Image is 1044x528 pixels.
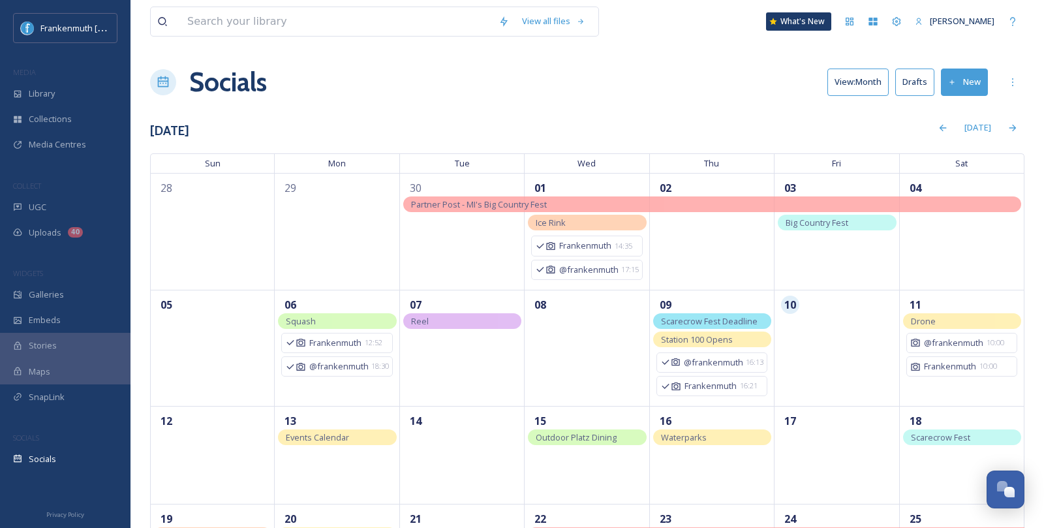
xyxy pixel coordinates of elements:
[157,296,176,314] span: 05
[661,315,758,327] span: Scarecrow Fest Deadline
[525,153,649,173] span: Wed
[775,153,899,173] span: Fri
[309,337,361,349] span: Frankenmuth
[29,453,56,465] span: Socials
[531,412,549,430] span: 15
[740,380,758,392] span: 16:21
[979,361,997,372] span: 10:00
[407,510,425,528] span: 21
[559,240,611,252] span: Frankenmuth
[781,179,799,197] span: 03
[531,510,549,528] span: 22
[621,264,639,275] span: 17:15
[906,412,925,430] span: 18
[746,357,763,368] span: 16:13
[941,69,988,95] button: New
[157,179,176,197] span: 28
[275,153,399,173] span: Mon
[531,179,549,197] span: 01
[181,7,492,36] input: Search your library
[684,356,743,369] span: @frankenmuth
[29,226,61,239] span: Uploads
[13,67,36,77] span: MEDIA
[906,179,925,197] span: 04
[656,510,675,528] span: 23
[29,339,57,352] span: Stories
[365,337,382,349] span: 12:52
[309,360,368,373] span: @frankenmuth
[21,22,34,35] img: Social%20Media%20PFP%202025.jpg
[29,201,46,213] span: UGC
[559,264,618,276] span: @frankenmuth
[29,314,61,326] span: Embeds
[281,296,299,314] span: 06
[911,315,936,327] span: Drone
[400,153,525,173] span: Tue
[650,153,775,173] span: Thu
[407,179,425,197] span: 30
[781,412,799,430] span: 17
[371,361,389,372] span: 18:30
[286,431,349,443] span: Events Calendar
[515,8,592,34] a: View all files
[29,113,72,125] span: Collections
[40,22,139,34] span: Frankenmuth [US_STATE]
[615,241,632,252] span: 14:35
[13,268,43,278] span: WIDGETS
[281,510,299,528] span: 20
[786,217,848,228] span: Big Country Fest
[987,337,1004,349] span: 10:00
[895,69,934,95] button: Drafts
[150,121,189,140] h3: [DATE]
[68,227,83,238] div: 40
[407,412,425,430] span: 14
[13,433,39,443] span: SOCIALS
[29,365,50,378] span: Maps
[407,296,425,314] span: 07
[157,510,176,528] span: 19
[906,296,925,314] span: 11
[29,288,64,301] span: Galleries
[286,315,316,327] span: Squash
[46,510,84,519] span: Privacy Policy
[924,360,976,373] span: Frankenmuth
[781,296,799,314] span: 10
[531,296,549,314] span: 08
[281,179,299,197] span: 29
[908,8,1001,34] a: [PERSON_NAME]
[766,12,831,31] a: What's New
[661,431,707,443] span: Waterparks
[46,506,84,521] a: Privacy Policy
[150,153,275,173] span: Sun
[911,431,970,443] span: Scarecrow Fest
[930,15,994,27] span: [PERSON_NAME]
[906,510,925,528] span: 25
[281,412,299,430] span: 13
[656,412,675,430] span: 16
[661,334,733,345] span: Station 100 Opens
[781,510,799,528] span: 24
[29,391,65,403] span: SnapLink
[656,179,675,197] span: 02
[157,412,176,430] span: 12
[536,217,566,228] span: Ice Rink
[29,138,86,151] span: Media Centres
[924,337,983,349] span: @frankenmuth
[13,181,41,191] span: COLLECT
[411,315,429,327] span: Reel
[189,63,267,102] a: Socials
[29,87,55,100] span: Library
[656,296,675,314] span: 09
[684,380,737,392] span: Frankenmuth
[987,471,1024,508] button: Open Chat
[411,198,547,210] span: Partner Post - MI's Big Country Fest
[536,431,617,443] span: Outdoor Platz Dining
[958,115,998,140] div: [DATE]
[827,69,889,95] button: View:Month
[895,69,941,95] a: Drafts
[900,153,1024,173] span: Sat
